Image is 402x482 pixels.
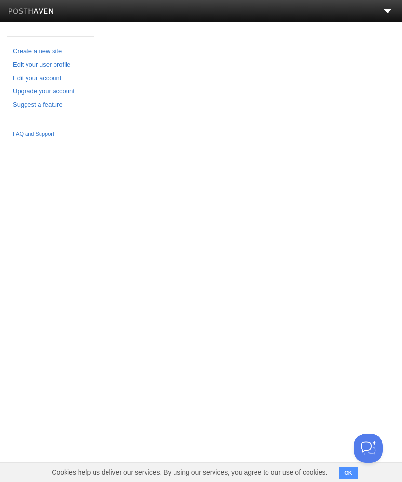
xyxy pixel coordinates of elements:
a: Edit your user profile [13,60,88,70]
a: FAQ and Support [13,130,88,139]
button: OK [339,467,358,479]
span: Cookies help us deliver our services. By using our services, you agree to our use of cookies. [42,463,337,482]
a: Edit your account [13,73,88,84]
iframe: Help Scout Beacon - Open [354,434,383,463]
a: Upgrade your account [13,86,88,97]
a: Suggest a feature [13,100,88,110]
a: Create a new site [13,46,88,57]
img: Posthaven-bar [8,8,54,15]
